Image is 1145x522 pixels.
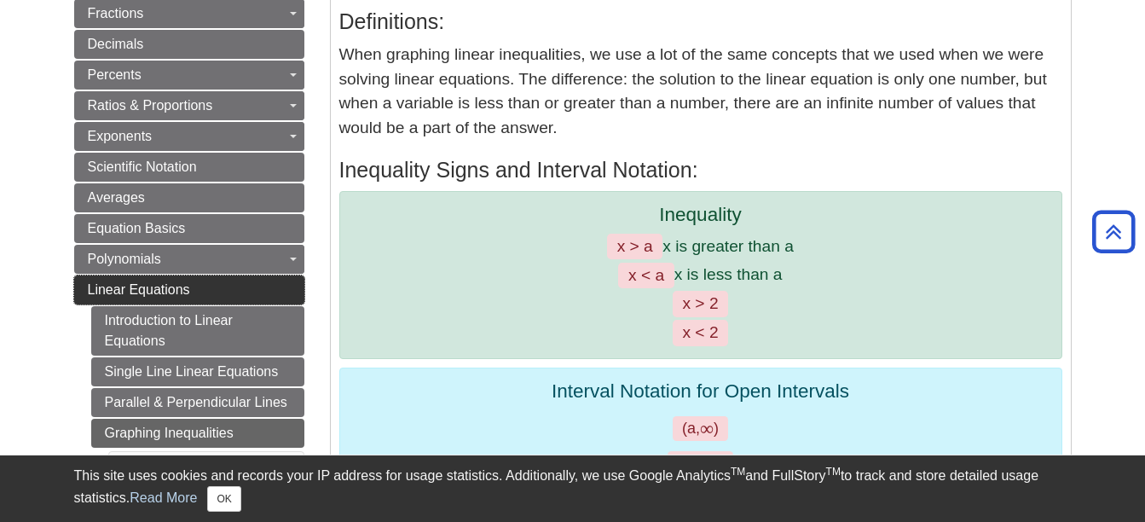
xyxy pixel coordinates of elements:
[74,214,304,243] a: Equation Basics
[91,306,304,356] a: Introduction to Linear Equations
[74,183,304,212] a: Averages
[130,490,197,505] a: Read More
[353,263,1049,287] p: x is less than a
[353,235,1049,259] p: x is greater than a
[88,67,142,82] span: Percents
[88,252,161,266] span: Polynomials
[673,320,728,346] span: x < 2
[353,205,1049,226] h4: Inequality
[88,129,153,143] span: Exponents
[74,275,304,304] a: Linear Equations
[74,61,304,90] a: Percents
[74,122,304,151] a: Exponents
[74,30,304,59] a: Decimals
[88,190,145,205] span: Averages
[88,37,144,51] span: Decimals
[731,466,745,478] sup: TM
[353,381,1049,403] h4: Interval Notation for Open Intervals
[91,357,304,386] a: Single Line Linear Equations
[607,234,662,260] span: x > a
[700,418,714,439] span: ∞
[88,98,213,113] span: Ratios & Proportions
[668,451,733,476] span: ( , a)
[88,221,186,235] span: Equation Basics
[91,388,304,417] a: Parallel & Perpendicular Lines
[339,158,1062,183] h3: Inequality Signs and Interval Notation:
[74,245,304,274] a: Polynomials
[826,466,841,478] sup: TM
[88,282,190,297] span: Linear Equations
[88,159,197,174] span: Scientific Notation
[618,263,674,289] span: x < a
[673,416,728,441] span: (a, )
[339,43,1062,141] p: When graphing linear inequalities, we use a lot of the same concepts that we used when we were so...
[1086,220,1141,243] a: Back to Top
[74,466,1072,512] div: This site uses cookies and records your IP address for usage statistics. Additionally, we use Goo...
[74,91,304,120] a: Ratios & Proportions
[91,419,304,448] a: Graphing Inequalities
[74,153,304,182] a: Scientific Notation
[88,6,144,20] span: Fractions
[682,453,703,474] span: -∞
[207,486,240,512] button: Close
[673,291,728,317] span: x > 2
[339,9,1062,34] h3: Definitions:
